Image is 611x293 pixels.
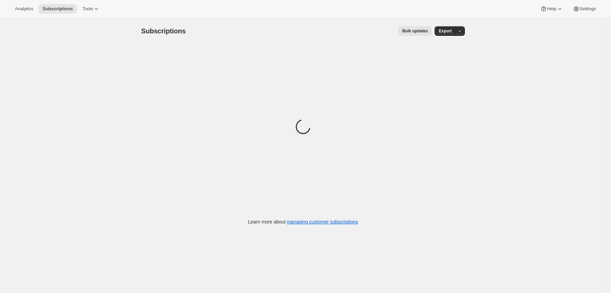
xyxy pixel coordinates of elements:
button: Subscriptions [38,4,77,14]
button: Tools [78,4,104,14]
span: Subscriptions [43,6,73,12]
button: Bulk updates [398,26,432,36]
span: Analytics [15,6,33,12]
span: Help [547,6,556,12]
button: Help [536,4,567,14]
p: Learn more about [248,218,358,225]
span: Subscriptions [141,27,186,35]
span: Export [439,28,452,34]
button: Export [435,26,456,36]
span: Settings [580,6,596,12]
a: managing customer subscriptions [287,219,358,225]
button: Settings [569,4,600,14]
span: Bulk updates [402,28,428,34]
span: Tools [82,6,93,12]
button: Analytics [11,4,37,14]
